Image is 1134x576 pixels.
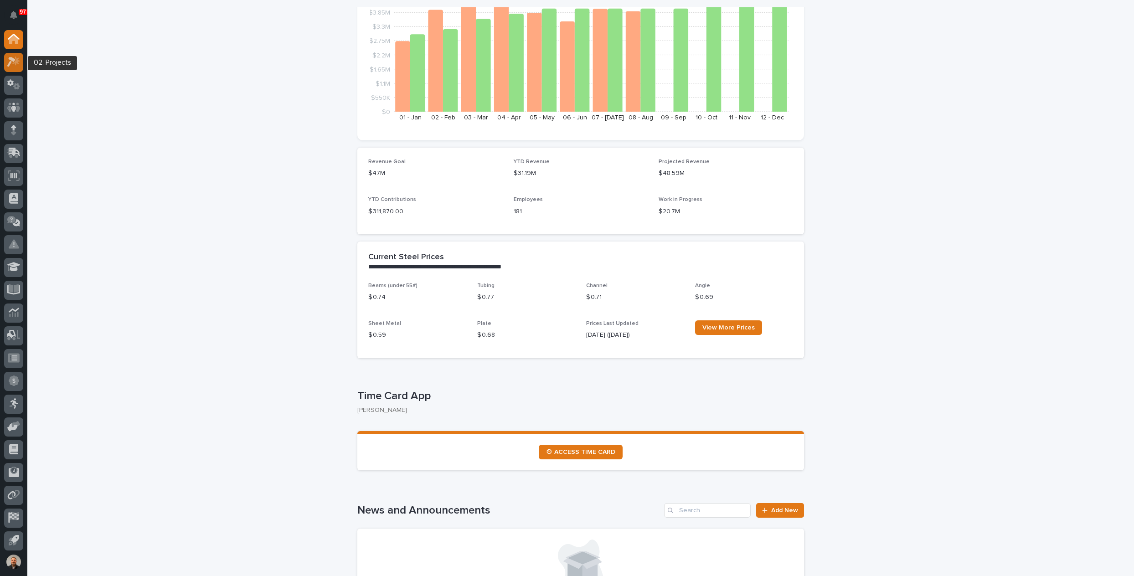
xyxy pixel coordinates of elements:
[756,503,804,518] a: Add New
[659,159,710,165] span: Projected Revenue
[20,9,26,15] p: 97
[729,114,751,121] text: 11 - Nov
[368,159,406,165] span: Revenue Goal
[695,320,762,335] a: View More Prices
[464,114,488,121] text: 03 - Mar
[368,169,503,178] p: $47M
[371,94,390,101] tspan: $550K
[696,114,717,121] text: 10 - Oct
[563,114,587,121] text: 06 - Jun
[586,321,639,326] span: Prices Last Updated
[11,11,23,26] div: Notifications97
[368,321,401,326] span: Sheet Metal
[372,24,390,30] tspan: $3.3M
[382,109,390,115] tspan: $0
[368,207,503,216] p: $ 311,870.00
[695,283,710,288] span: Angle
[431,114,455,121] text: 02 - Feb
[370,66,390,72] tspan: $1.65M
[357,406,797,414] p: [PERSON_NAME]
[702,324,755,331] span: View More Prices
[369,38,390,44] tspan: $2.75M
[659,169,793,178] p: $48.59M
[368,283,418,288] span: Beams (under 55#)
[372,52,390,58] tspan: $2.2M
[357,504,660,517] h1: News and Announcements
[368,252,444,262] h2: Current Steel Prices
[592,114,624,121] text: 07 - [DATE]
[530,114,555,121] text: 05 - May
[368,293,466,302] p: $ 0.74
[629,114,653,121] text: 08 - Aug
[477,330,575,340] p: $ 0.68
[771,507,798,514] span: Add New
[497,114,521,121] text: 04 - Apr
[661,114,686,121] text: 09 - Sep
[477,283,495,288] span: Tubing
[369,10,390,16] tspan: $3.85M
[4,5,23,25] button: Notifications
[659,197,702,202] span: Work in Progress
[659,207,793,216] p: $20.7M
[477,321,491,326] span: Plate
[514,197,543,202] span: Employees
[357,390,800,403] p: Time Card App
[514,169,648,178] p: $31.19M
[399,114,422,121] text: 01 - Jan
[477,293,575,302] p: $ 0.77
[376,80,390,87] tspan: $1.1M
[664,503,751,518] input: Search
[586,330,684,340] p: [DATE] ([DATE])
[586,283,608,288] span: Channel
[368,330,466,340] p: $ 0.59
[546,449,615,455] span: ⏲ ACCESS TIME CARD
[514,207,648,216] p: 181
[4,552,23,571] button: users-avatar
[368,197,416,202] span: YTD Contributions
[695,293,793,302] p: $ 0.69
[586,293,684,302] p: $ 0.71
[514,159,550,165] span: YTD Revenue
[539,445,623,459] a: ⏲ ACCESS TIME CARD
[761,114,784,121] text: 12 - Dec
